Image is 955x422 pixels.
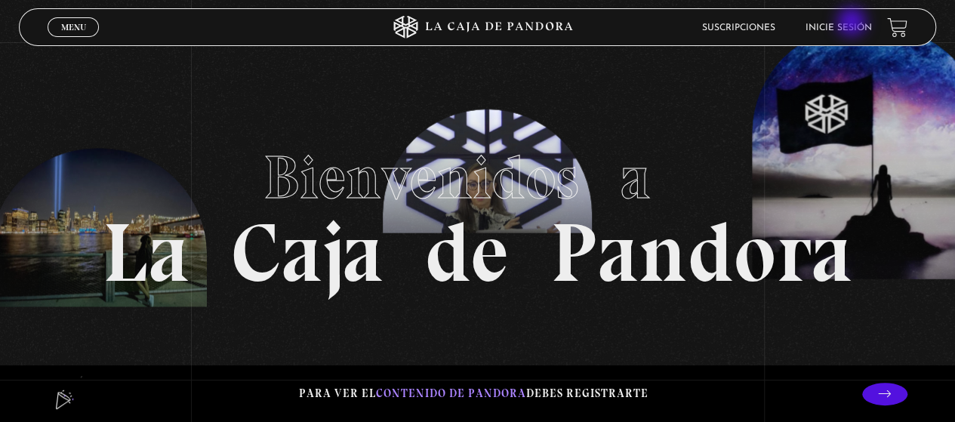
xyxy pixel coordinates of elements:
a: Suscripciones [702,23,775,32]
span: Cerrar [56,35,91,46]
span: contenido de Pandora [376,387,526,400]
a: Inicie sesión [806,23,872,32]
a: View your shopping cart [887,17,907,38]
h1: La Caja de Pandora [103,128,852,294]
p: Para ver el debes registrarte [299,383,648,404]
span: Menu [61,23,86,32]
span: Bienvenidos a [263,141,692,214]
